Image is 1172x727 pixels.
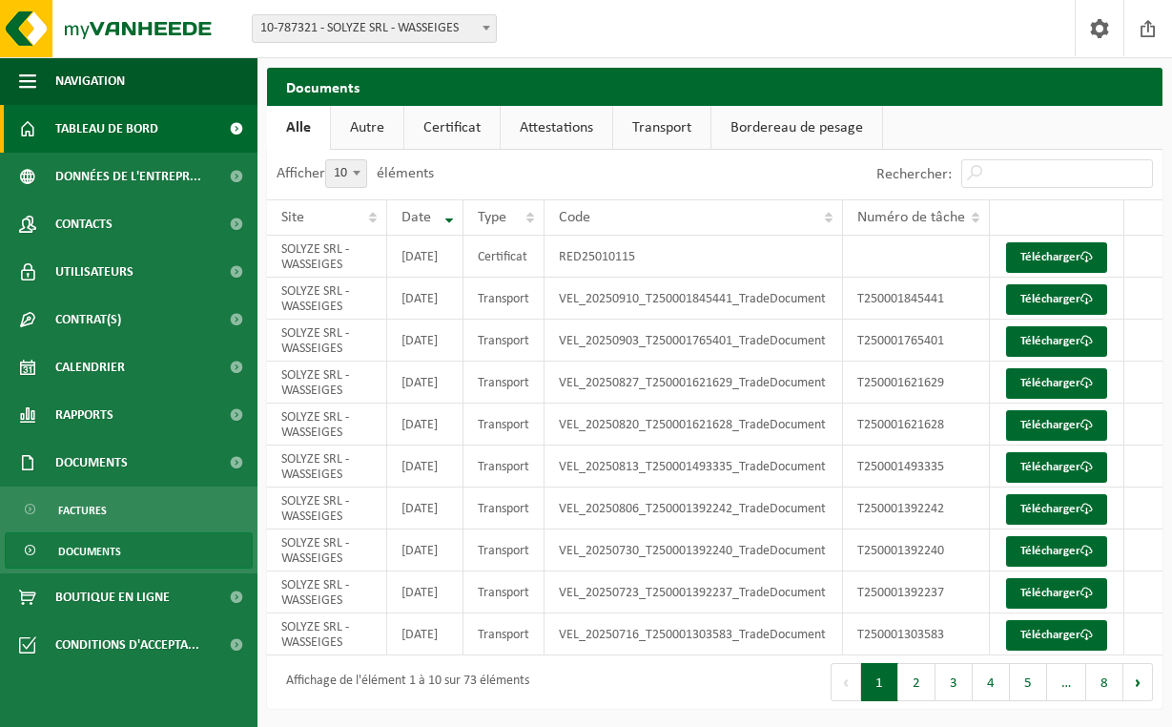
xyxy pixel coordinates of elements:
[831,663,861,701] button: Previous
[267,320,387,362] td: SOLYZE SRL - WASSEIGES
[326,160,366,187] span: 10
[387,571,463,613] td: [DATE]
[267,106,330,150] a: Alle
[1006,578,1107,609] a: Télécharger
[267,404,387,446] td: SOLYZE SRL - WASSEIGES
[478,210,506,225] span: Type
[545,278,843,320] td: VEL_20250910_T250001845441_TradeDocument
[404,106,500,150] a: Certificat
[857,210,965,225] span: Numéro de tâche
[463,488,545,530] td: Transport
[545,236,843,278] td: RED25010115
[898,663,936,701] button: 2
[1006,368,1107,399] a: Télécharger
[55,391,113,439] span: Rapports
[545,404,843,446] td: VEL_20250820_T250001621628_TradeDocument
[267,488,387,530] td: SOLYZE SRL - WASSEIGES
[55,343,125,391] span: Calendrier
[463,362,545,404] td: Transport
[936,663,973,701] button: 3
[545,320,843,362] td: VEL_20250903_T250001765401_TradeDocument
[1006,242,1107,273] a: Télécharger
[545,446,843,488] td: VEL_20250813_T250001493335_TradeDocument
[545,488,843,530] td: VEL_20250806_T250001392242_TradeDocument
[559,210,590,225] span: Code
[55,296,121,343] span: Contrat(s)
[387,278,463,320] td: [DATE]
[843,362,990,404] td: T250001621629
[1006,452,1107,483] a: Télécharger
[1006,494,1107,525] a: Télécharger
[267,68,1162,105] h2: Documents
[1006,284,1107,315] a: Télécharger
[711,106,882,150] a: Bordereau de pesage
[267,362,387,404] td: SOLYZE SRL - WASSEIGES
[843,571,990,613] td: T250001392237
[401,210,431,225] span: Date
[55,200,113,248] span: Contacts
[387,613,463,655] td: [DATE]
[1047,663,1086,701] span: …
[55,439,128,487] span: Documents
[463,613,545,655] td: Transport
[1006,536,1107,567] a: Télécharger
[55,621,199,669] span: Conditions d'accepta...
[843,278,990,320] td: T250001845441
[55,573,170,621] span: Boutique en ligne
[267,446,387,488] td: SOLYZE SRL - WASSEIGES
[387,404,463,446] td: [DATE]
[545,362,843,404] td: VEL_20250827_T250001621629_TradeDocument
[55,153,201,200] span: Données de l'entrepr...
[277,166,434,181] label: Afficher éléments
[463,404,545,446] td: Transport
[1006,326,1107,357] a: Télécharger
[387,320,463,362] td: [DATE]
[876,167,952,182] label: Rechercher:
[55,57,125,105] span: Navigation
[501,106,612,150] a: Attestations
[5,491,253,528] a: Factures
[281,210,304,225] span: Site
[463,446,545,488] td: Transport
[267,530,387,571] td: SOLYZE SRL - WASSEIGES
[843,320,990,362] td: T250001765401
[325,159,367,188] span: 10
[387,446,463,488] td: [DATE]
[843,488,990,530] td: T250001392242
[331,106,403,150] a: Autre
[1123,663,1153,701] button: Next
[387,362,463,404] td: [DATE]
[267,613,387,655] td: SOLYZE SRL - WASSEIGES
[252,14,497,43] span: 10-787321 - SOLYZE SRL - WASSEIGES
[253,15,496,42] span: 10-787321 - SOLYZE SRL - WASSEIGES
[387,530,463,571] td: [DATE]
[267,236,387,278] td: SOLYZE SRL - WASSEIGES
[1086,663,1123,701] button: 8
[1006,620,1107,651] a: Télécharger
[463,278,545,320] td: Transport
[613,106,710,150] a: Transport
[463,571,545,613] td: Transport
[1010,663,1047,701] button: 5
[55,248,134,296] span: Utilisateurs
[1006,410,1107,441] a: Télécharger
[843,613,990,655] td: T250001303583
[267,571,387,613] td: SOLYZE SRL - WASSEIGES
[5,532,253,569] a: Documents
[55,105,158,153] span: Tableau de bord
[843,446,990,488] td: T250001493335
[58,533,121,570] span: Documents
[463,236,545,278] td: Certificat
[267,278,387,320] td: SOLYZE SRL - WASSEIGES
[463,320,545,362] td: Transport
[973,663,1010,701] button: 4
[545,571,843,613] td: VEL_20250723_T250001392237_TradeDocument
[843,404,990,446] td: T250001621628
[58,492,107,529] span: Factures
[843,530,990,571] td: T250001392240
[861,663,898,701] button: 1
[545,613,843,655] td: VEL_20250716_T250001303583_TradeDocument
[463,530,545,571] td: Transport
[545,530,843,571] td: VEL_20250730_T250001392240_TradeDocument
[277,665,529,699] div: Affichage de l'élément 1 à 10 sur 73 éléments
